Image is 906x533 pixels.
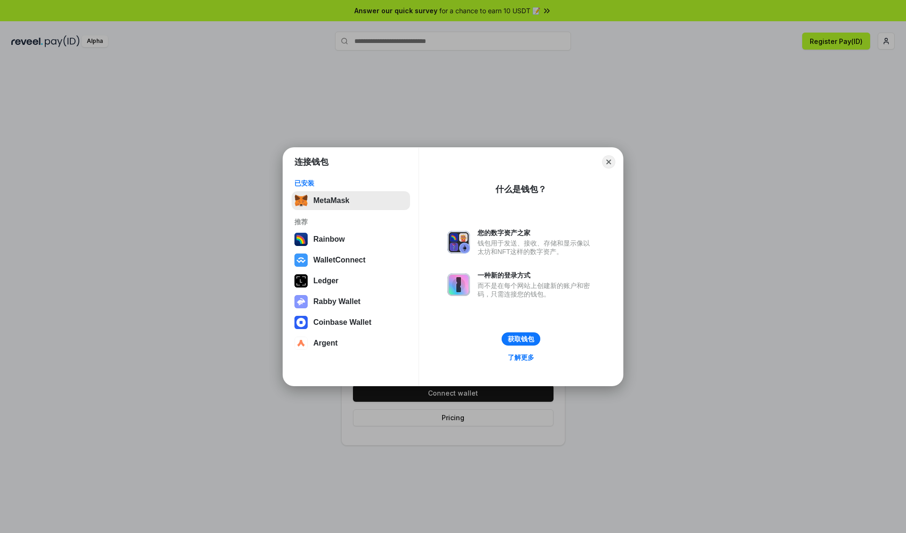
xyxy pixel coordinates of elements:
[294,254,308,267] img: svg+xml,%3Csvg%20width%3D%2228%22%20height%3D%2228%22%20viewBox%3D%220%200%2028%2028%22%20fill%3D...
[294,156,328,168] h1: 连接钱包
[292,251,410,270] button: WalletConnect
[478,239,595,256] div: 钱包用于发送、接收、存储和显示像以太坊和NFT这样的数字资产。
[294,233,308,246] img: svg+xml,%3Csvg%20width%3D%22120%22%20height%3D%22120%22%20viewBox%3D%220%200%20120%20120%22%20fil...
[292,191,410,210] button: MetaMask
[447,273,470,296] img: svg+xml,%3Csvg%20xmlns%3D%22http%3A%2F%2Fwww.w3.org%2F2000%2Fsvg%22%20fill%3D%22none%22%20viewBox...
[478,228,595,237] div: 您的数字资产之家
[508,353,534,362] div: 了解更多
[495,184,546,195] div: 什么是钱包？
[478,271,595,279] div: 一种新的登录方式
[294,337,308,350] img: svg+xml,%3Csvg%20width%3D%2228%22%20height%3D%2228%22%20viewBox%3D%220%200%2028%2028%22%20fill%3D...
[294,316,308,329] img: svg+xml,%3Csvg%20width%3D%2228%22%20height%3D%2228%22%20viewBox%3D%220%200%2028%2028%22%20fill%3D...
[294,274,308,288] img: svg+xml,%3Csvg%20xmlns%3D%22http%3A%2F%2Fwww.w3.org%2F2000%2Fsvg%22%20width%3D%2228%22%20height%3...
[294,295,308,308] img: svg+xml,%3Csvg%20xmlns%3D%22http%3A%2F%2Fwww.w3.org%2F2000%2Fsvg%22%20fill%3D%22none%22%20viewBox...
[294,194,308,207] img: svg+xml,%3Csvg%20fill%3D%22none%22%20height%3D%2233%22%20viewBox%3D%220%200%2035%2033%22%20width%...
[292,292,410,311] button: Rabby Wallet
[292,230,410,249] button: Rainbow
[294,218,407,226] div: 推荐
[313,277,338,285] div: Ledger
[313,256,366,264] div: WalletConnect
[313,235,345,244] div: Rainbow
[447,231,470,254] img: svg+xml,%3Csvg%20xmlns%3D%22http%3A%2F%2Fwww.w3.org%2F2000%2Fsvg%22%20fill%3D%22none%22%20viewBox...
[478,281,595,298] div: 而不是在每个网站上创建新的账户和密码，只需连接您的钱包。
[294,179,407,187] div: 已安装
[292,271,410,290] button: Ledger
[502,332,540,346] button: 获取钱包
[502,351,540,364] a: 了解更多
[292,313,410,332] button: Coinbase Wallet
[313,196,349,205] div: MetaMask
[602,155,615,169] button: Close
[292,334,410,353] button: Argent
[313,297,361,306] div: Rabby Wallet
[313,318,371,327] div: Coinbase Wallet
[313,339,338,347] div: Argent
[508,335,534,343] div: 获取钱包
